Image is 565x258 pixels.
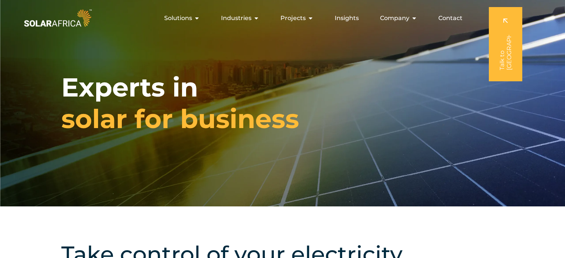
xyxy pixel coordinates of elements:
[335,14,359,23] a: Insights
[438,14,462,23] a: Contact
[93,11,468,26] nav: Menu
[280,14,306,23] span: Projects
[61,103,299,135] span: solar for business
[380,14,409,23] span: Company
[61,72,299,135] h1: Experts in
[93,11,468,26] div: Menu Toggle
[164,14,192,23] span: Solutions
[221,14,251,23] span: Industries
